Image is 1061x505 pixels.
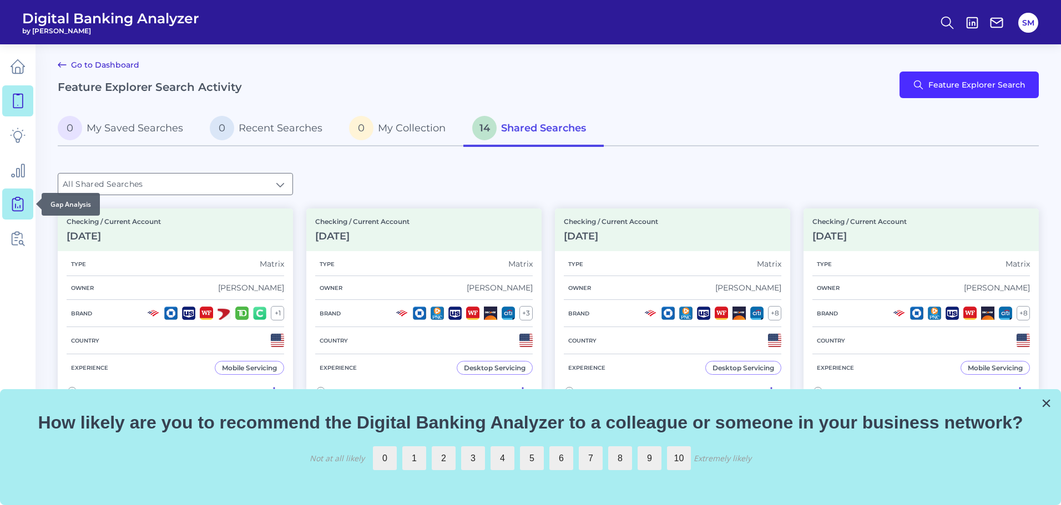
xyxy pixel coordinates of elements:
[349,116,373,140] span: 0
[694,453,751,463] div: Extremely likely
[315,364,361,371] h5: Experience
[520,446,544,470] label: 5
[467,283,533,293] div: [PERSON_NAME]
[579,446,603,470] label: 7
[22,10,199,27] span: Digital Banking Analyzer
[715,283,781,293] div: [PERSON_NAME]
[378,122,446,134] span: My Collection
[14,412,1047,433] p: How likely are you to recommend the Digital Banking Analyzer to a colleague or someone in your bu...
[508,259,533,269] div: Matrix
[812,284,844,292] h5: Owner
[564,230,658,242] h3: [DATE]
[564,284,595,292] h5: Owner
[315,230,410,242] h3: [DATE]
[667,446,691,470] label: 10
[564,217,658,226] p: Checking / Current Account
[812,310,842,317] h5: Brand
[315,310,345,317] h5: Brand
[564,364,610,371] h5: Experience
[564,261,588,268] h5: Type
[222,364,277,372] div: Mobile Servicing
[608,446,632,470] label: 8
[472,116,497,140] span: 14
[67,364,113,371] h5: Experience
[80,387,134,396] span: Updated [DATE]
[58,80,242,94] h2: Feature Explorer Search Activity
[812,230,907,242] h3: [DATE]
[812,217,907,226] p: Checking / Current Account
[260,259,284,269] div: Matrix
[310,453,365,463] div: Not at all likely
[519,306,533,320] div: + 3
[812,364,858,371] h5: Experience
[58,58,139,72] a: Go to Dashboard
[87,122,183,134] span: My Saved Searches
[67,261,90,268] h5: Type
[218,283,284,293] div: [PERSON_NAME]
[1006,259,1030,269] div: Matrix
[58,116,82,140] span: 0
[22,27,199,35] span: by [PERSON_NAME]
[713,364,774,372] div: Desktop Servicing
[968,364,1023,372] div: Mobile Servicing
[315,337,352,344] h5: Country
[239,122,322,134] span: Recent Searches
[464,364,526,372] div: Desktop Servicing
[461,446,485,470] label: 3
[402,446,426,470] label: 1
[67,284,98,292] h5: Owner
[812,337,850,344] h5: Country
[549,446,573,470] label: 6
[491,446,514,470] label: 4
[826,387,880,396] span: Updated [DATE]
[564,310,594,317] h5: Brand
[964,283,1030,293] div: [PERSON_NAME]
[210,116,234,140] span: 0
[67,217,161,226] p: Checking / Current Account
[67,337,104,344] h5: Country
[501,122,586,134] span: Shared Searches
[928,80,1025,89] span: Feature Explorer Search
[432,446,456,470] label: 2
[271,306,284,320] div: + 1
[315,217,410,226] p: Checking / Current Account
[373,446,397,470] label: 0
[1041,394,1052,412] button: Close
[638,446,661,470] label: 9
[757,259,781,269] div: Matrix
[67,310,97,317] h5: Brand
[1017,306,1030,320] div: + 8
[67,230,161,242] h3: [DATE]
[768,306,781,320] div: + 8
[812,261,836,268] h5: Type
[42,193,100,216] div: Gap Analysis
[329,387,383,396] span: Updated [DATE]
[577,387,631,396] span: Updated [DATE]
[315,261,339,268] h5: Type
[564,337,601,344] h5: Country
[1018,13,1038,33] button: SM
[315,284,347,292] h5: Owner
